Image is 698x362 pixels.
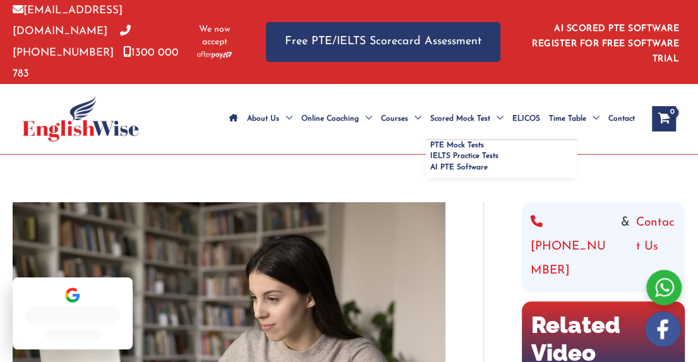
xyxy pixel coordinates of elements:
span: Menu Toggle [279,97,292,141]
a: AI SCORED PTE SOFTWARE REGISTER FOR FREE SOFTWARE TRIAL [532,24,679,64]
a: Contact Us [635,211,676,283]
span: Contact [608,97,635,141]
a: [PHONE_NUMBER] [531,211,615,283]
a: IELTS Practice Tests [426,151,577,162]
img: white-facebook.png [645,311,680,347]
span: Scored Mock Test [430,97,490,141]
span: AI PTE Software [430,164,488,171]
a: ELICOS [508,97,545,141]
span: Courses [381,97,408,141]
span: Menu Toggle [490,97,503,141]
nav: Site Navigation: Main Menu [225,97,639,141]
a: Contact [604,97,639,141]
span: We now accept [195,23,234,49]
a: Free PTE/IELTS Scorecard Assessment [266,22,500,62]
a: AI PTE Software [426,162,577,178]
a: CoursesMenu Toggle [376,97,426,141]
a: Time TableMenu Toggle [545,97,604,141]
span: Time Table [549,97,586,141]
span: Menu Toggle [359,97,372,141]
a: [PHONE_NUMBER] [13,26,131,57]
span: Menu Toggle [408,97,421,141]
div: & [531,211,677,283]
span: About Us [247,97,279,141]
span: Online Coaching [301,97,359,141]
img: Afterpay-Logo [197,51,232,58]
a: About UsMenu Toggle [243,97,297,141]
img: cropped-ew-logo [22,96,139,142]
span: PTE Mock Tests [430,142,484,149]
a: Scored Mock TestMenu Toggle [426,97,508,141]
span: ELICOS [512,97,540,141]
a: Online CoachingMenu Toggle [297,97,376,141]
a: PTE Mock Tests [426,140,577,151]
span: IELTS Practice Tests [430,152,498,160]
a: 1300 000 783 [13,47,179,79]
aside: Header Widget 1 [526,14,685,70]
span: Menu Toggle [586,97,599,141]
a: [EMAIL_ADDRESS][DOMAIN_NAME] [13,5,123,37]
a: View Shopping Cart, empty [652,106,676,131]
